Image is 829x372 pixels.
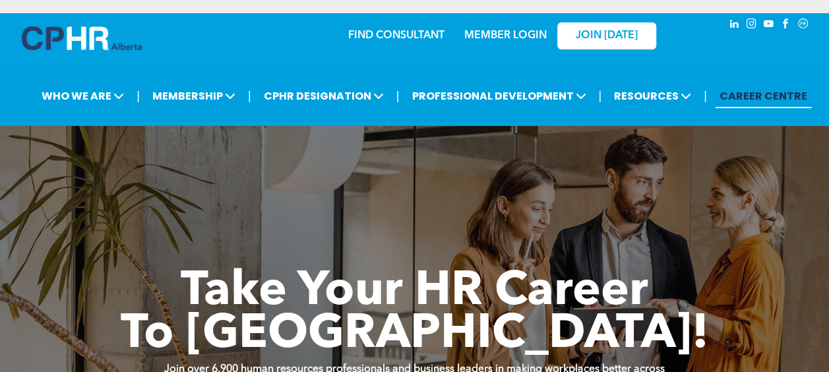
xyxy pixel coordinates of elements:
span: CPHR DESIGNATION [260,84,388,108]
span: To [GEOGRAPHIC_DATA]! [121,311,709,359]
img: A blue and white logo for cp alberta [22,26,142,50]
a: FIND CONSULTANT [348,30,445,41]
a: CAREER CENTRE [716,84,811,108]
li: | [248,82,251,109]
span: JOIN [DATE] [576,30,638,42]
span: Take Your HR Career [181,268,648,316]
span: RESOURCES [610,84,695,108]
span: MEMBERSHIP [148,84,239,108]
a: instagram [745,16,759,34]
a: Social network [796,16,811,34]
a: linkedin [727,16,742,34]
span: WHO WE ARE [38,84,128,108]
li: | [137,82,140,109]
li: | [396,82,400,109]
a: MEMBER LOGIN [464,30,547,41]
li: | [598,82,601,109]
a: youtube [762,16,776,34]
li: | [704,82,707,109]
a: facebook [779,16,793,34]
a: JOIN [DATE] [557,22,656,49]
span: PROFESSIONAL DEVELOPMENT [408,84,590,108]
